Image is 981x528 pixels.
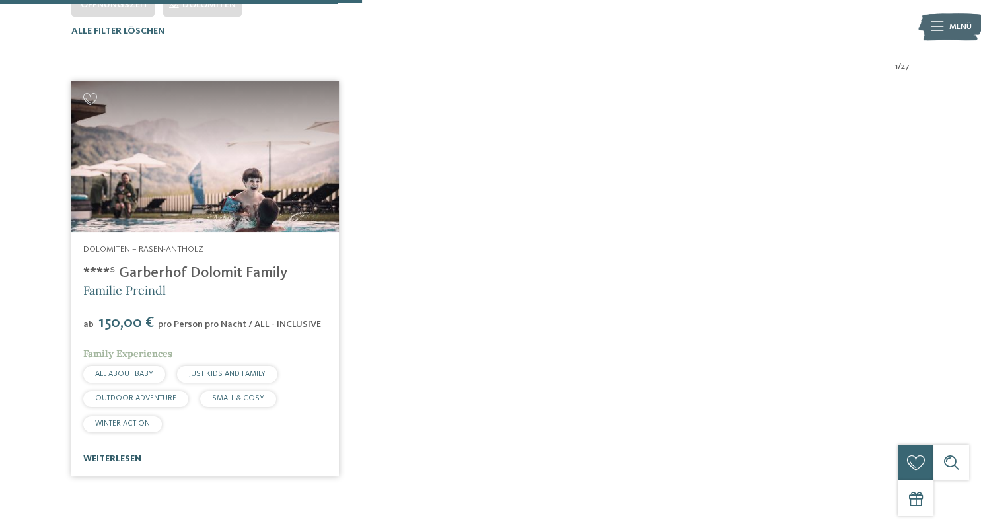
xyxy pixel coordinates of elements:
[95,370,153,378] span: ALL ABOUT BABY
[898,61,901,73] span: /
[71,81,339,232] img: Familienhotels gesucht? Hier findet ihr die besten!
[83,454,141,463] a: weiterlesen
[71,26,164,36] span: Alle Filter löschen
[95,420,150,428] span: WINTER ACTION
[901,61,910,73] span: 27
[212,395,264,402] span: SMALL & COSY
[83,283,166,298] span: Familie Preindl
[83,245,203,254] span: Dolomiten – Rasen-Antholz
[83,266,287,280] a: ****ˢ Garberhof Dolomit Family
[895,61,898,73] span: 1
[95,315,157,331] span: 150,00 €
[95,395,176,402] span: OUTDOOR ADVENTURE
[158,320,321,329] span: pro Person pro Nacht / ALL - INCLUSIVE
[83,348,172,359] span: Family Experiences
[189,370,266,378] span: JUST KIDS AND FAMILY
[83,320,94,329] span: ab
